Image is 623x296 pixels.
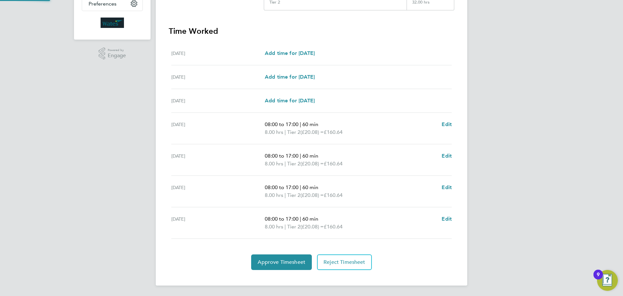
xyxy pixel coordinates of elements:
[300,129,324,135] span: (£20.08) =
[251,254,312,270] button: Approve Timesheet
[300,121,301,127] span: |
[265,224,283,230] span: 8.00 hrs
[324,224,343,230] span: £160.64
[287,223,300,231] span: Tier 2
[442,184,452,190] span: Edit
[169,26,454,36] h3: Time Worked
[442,121,452,127] span: Edit
[302,184,318,190] span: 60 min
[265,73,315,81] a: Add time for [DATE]
[99,47,126,60] a: Powered byEngage
[300,161,324,167] span: (£20.08) =
[302,121,318,127] span: 60 min
[302,153,318,159] span: 60 min
[265,49,315,57] a: Add time for [DATE]
[287,191,300,199] span: Tier 2
[285,224,286,230] span: |
[597,275,600,283] div: 9
[82,18,143,28] a: Go to home page
[265,97,315,104] span: Add time for [DATE]
[171,49,265,57] div: [DATE]
[171,215,265,231] div: [DATE]
[171,152,265,168] div: [DATE]
[265,184,299,190] span: 08:00 to 17:00
[171,121,265,136] div: [DATE]
[300,192,324,198] span: (£20.08) =
[171,73,265,81] div: [DATE]
[442,184,452,191] a: Edit
[324,129,343,135] span: £160.64
[265,153,299,159] span: 08:00 to 17:00
[108,53,126,58] span: Engage
[89,1,116,7] span: Preferences
[285,161,286,167] span: |
[300,184,301,190] span: |
[597,270,618,291] button: Open Resource Center, 9 new notifications
[287,160,300,168] span: Tier 2
[171,184,265,199] div: [DATE]
[258,259,305,265] span: Approve Timesheet
[108,47,126,53] span: Powered by
[265,161,283,167] span: 8.00 hrs
[300,153,301,159] span: |
[171,97,265,105] div: [DATE]
[265,97,315,105] a: Add time for [DATE]
[442,215,452,223] a: Edit
[300,224,324,230] span: (£20.08) =
[317,254,372,270] button: Reject Timesheet
[265,216,299,222] span: 08:00 to 17:00
[265,192,283,198] span: 8.00 hrs
[265,121,299,127] span: 08:00 to 17:00
[324,161,343,167] span: £160.64
[285,192,286,198] span: |
[285,129,286,135] span: |
[302,216,318,222] span: 60 min
[287,128,300,136] span: Tier 2
[101,18,124,28] img: wates-logo-retina.png
[324,259,365,265] span: Reject Timesheet
[300,216,301,222] span: |
[442,121,452,128] a: Edit
[324,192,343,198] span: £160.64
[442,152,452,160] a: Edit
[265,74,315,80] span: Add time for [DATE]
[442,216,452,222] span: Edit
[442,153,452,159] span: Edit
[265,129,283,135] span: 8.00 hrs
[265,50,315,56] span: Add time for [DATE]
